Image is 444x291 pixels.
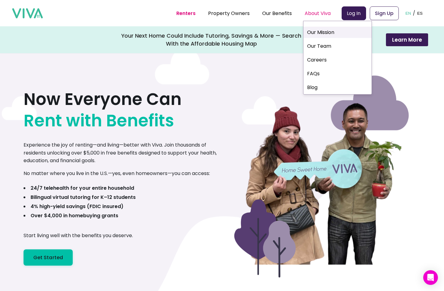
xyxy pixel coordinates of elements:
[24,88,182,131] h1: Now Everyone Can
[31,185,134,192] b: 24/7 telehealth for your entire household
[24,110,174,131] span: Rent with Benefits
[31,194,136,201] b: Bilingual virtual tutoring for K–12 students
[370,6,399,20] a: Sign Up
[305,6,331,21] div: About Viva
[415,4,424,23] button: ES
[24,232,133,240] p: Start living well with the benefits you deserve.
[404,4,413,23] button: EN
[303,27,372,38] a: Our Mission
[24,170,210,177] p: No matter where you live in the U.S.—yes, even homeowners—you can access:
[303,54,372,65] a: Careers
[208,10,250,17] a: Property Owners
[423,270,438,285] div: Open Intercom Messenger
[12,8,43,19] img: viva
[303,82,372,93] a: Blog
[31,203,123,210] b: 4% high-yield savings (FDIC insured)
[24,141,222,165] p: Experience the joy of renting—and living—better with Viva. Join thousands of residents unlocking ...
[303,40,372,52] a: Our Team
[31,212,118,219] b: Over $4,000 in homebuying grants
[303,68,372,79] a: FAQs
[176,10,196,17] a: Renters
[24,249,73,266] a: Get Started
[386,33,428,46] button: Learn More
[342,6,366,20] a: Log In
[121,32,302,48] div: Your Next Home Could Include Tutoring, Savings & More — Search With the Affordable Housing Map
[262,6,292,21] div: Our Benefits
[413,9,415,18] p: /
